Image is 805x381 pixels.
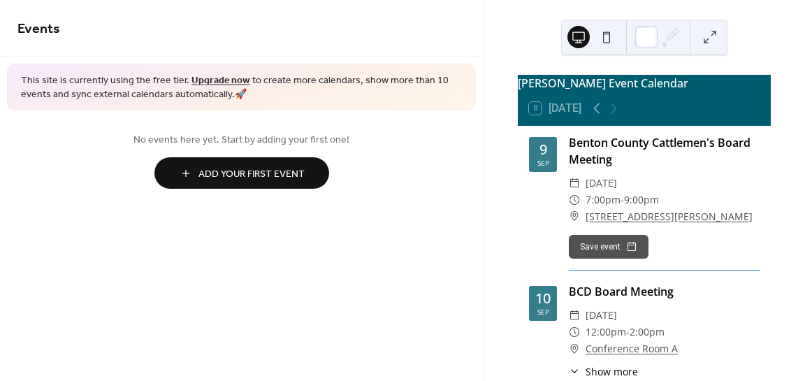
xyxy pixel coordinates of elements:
button: ​Show more [569,364,638,379]
a: [STREET_ADDRESS][PERSON_NAME] [586,208,753,225]
div: ​ [569,208,580,225]
button: Add Your First Event [154,157,329,189]
div: ​ [569,307,580,324]
div: [PERSON_NAME] Event Calendar [518,75,771,92]
div: BCD Board Meeting [569,283,760,300]
span: 7:00pm [586,192,621,208]
div: 9 [539,143,547,157]
div: Sep [537,159,549,166]
span: [DATE] [586,175,617,192]
button: Save event [569,235,648,259]
span: - [626,324,630,340]
div: ​ [569,340,580,357]
div: Benton County Cattlemen's Board Meeting [569,134,760,168]
span: - [621,192,624,208]
span: 9:00pm [624,192,659,208]
a: Upgrade now [191,71,250,90]
a: Conference Room A [586,340,678,357]
span: Events [17,15,60,43]
span: 12:00pm [586,324,626,340]
span: No events here yet. Start by adding your first one! [17,133,465,148]
span: 2:00pm [630,324,665,340]
span: [DATE] [586,307,617,324]
div: ​ [569,175,580,192]
span: Add Your First Event [198,167,305,182]
span: Show more [586,364,638,379]
div: ​ [569,364,580,379]
a: Add Your First Event [17,157,465,189]
div: 10 [535,292,551,305]
div: ​ [569,192,580,208]
div: ​ [569,324,580,340]
span: This site is currently using the free tier. to create more calendars, show more than 10 events an... [21,74,462,101]
div: Sep [537,308,549,315]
